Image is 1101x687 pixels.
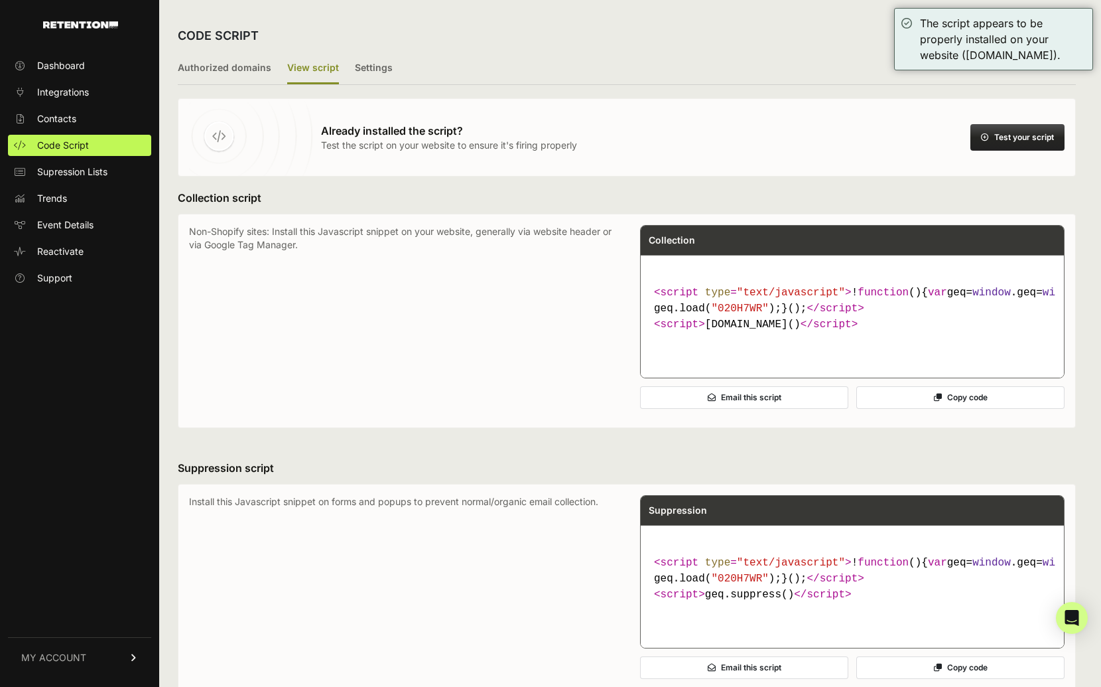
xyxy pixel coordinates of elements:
[858,287,909,299] span: function
[649,550,1056,608] code: geq.suppress()
[178,27,259,45] h2: CODE SCRIPT
[640,656,848,679] button: Email this script
[37,59,85,72] span: Dashboard
[640,386,848,409] button: Email this script
[711,573,768,585] span: "020H7WR"
[820,573,858,585] span: script
[1043,287,1081,299] span: window
[178,53,271,84] label: Authorized domains
[737,557,845,569] span: "text/javascript"
[928,557,947,569] span: var
[37,86,89,99] span: Integrations
[705,287,730,299] span: type
[178,460,1076,476] h3: Suppression script
[858,557,921,569] span: ( )
[661,287,699,299] span: script
[355,53,393,84] label: Settings
[807,573,864,585] span: </ >
[321,123,577,139] h3: Already installed the script?
[807,589,845,601] span: script
[321,139,577,152] p: Test the script on your website to ensure it's firing properly
[641,226,1064,255] div: Collection
[37,245,84,258] span: Reactivate
[37,192,67,205] span: Trends
[920,15,1086,63] div: The script appears to be properly installed on your website ([DOMAIN_NAME]).
[928,287,947,299] span: var
[820,303,858,315] span: script
[43,21,118,29] img: Retention.com
[8,108,151,129] a: Contacts
[641,496,1064,525] div: Suppression
[654,319,705,331] span: < >
[972,287,1011,299] span: window
[856,386,1065,409] button: Copy code
[858,287,921,299] span: ( )
[737,287,845,299] span: "text/javascript"
[8,214,151,236] a: Event Details
[8,188,151,209] a: Trends
[21,651,86,664] span: MY ACCOUNT
[970,124,1065,151] button: Test your script
[189,225,614,417] p: Non-Shopify sites: Install this Javascript snippet on your website, generally via website header ...
[37,165,107,179] span: Supression Lists
[8,135,151,156] a: Code Script
[287,53,339,84] label: View script
[972,557,1011,569] span: window
[661,557,699,569] span: script
[856,656,1065,679] button: Copy code
[807,303,864,315] span: </ >
[858,557,909,569] span: function
[661,319,699,331] span: script
[1043,557,1081,569] span: window
[649,279,1056,338] code: [DOMAIN_NAME]()
[8,161,151,183] a: Supression Lists
[189,495,614,687] p: Install this Javascript snippet on forms and popups to prevent normal/organic email collection.
[813,319,852,331] span: script
[711,303,768,315] span: "020H7WR"
[37,271,72,285] span: Support
[8,637,151,678] a: MY ACCOUNT
[654,589,705,601] span: < >
[801,319,858,331] span: </ >
[705,557,730,569] span: type
[654,557,852,569] span: < = >
[8,267,151,289] a: Support
[794,589,851,601] span: </ >
[661,589,699,601] span: script
[1056,602,1088,634] div: Open Intercom Messenger
[654,287,852,299] span: < = >
[37,139,89,152] span: Code Script
[8,82,151,103] a: Integrations
[37,112,76,125] span: Contacts
[37,218,94,232] span: Event Details
[8,55,151,76] a: Dashboard
[8,241,151,262] a: Reactivate
[178,190,1076,206] h3: Collection script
